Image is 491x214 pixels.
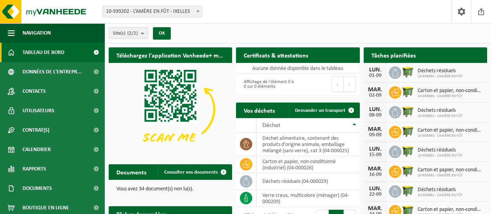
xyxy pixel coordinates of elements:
[401,65,415,78] img: WB-1100-HPE-GN-50
[289,103,359,118] a: Demander un transport
[240,76,294,93] div: Affichage de l'élément 0 à 0 sur 0 éléments
[418,187,463,193] span: Déchets résiduels
[23,101,54,120] span: Utilisateurs
[401,85,415,98] img: WB-1100-HPE-GN-50
[418,114,463,118] span: 10-938991 - L’AMÈRE EN FÛT
[23,82,46,101] span: Contacts
[23,23,51,43] span: Navigation
[368,192,383,197] div: 22-09
[344,77,356,92] button: Next
[164,170,218,175] span: Consulter vos documents
[418,88,483,94] span: Carton et papier, non-conditionné (industriel)
[401,144,415,158] img: WB-1100-HPE-GN-50
[418,74,463,79] span: 10-938991 - L’AMÈRE EN FÛT
[158,164,231,180] a: Consulter vos documents
[418,94,483,99] span: 10-938991 - L’AMÈRE EN FÛT
[364,47,423,63] h2: Tâches planifiées
[368,113,383,118] div: 08-09
[418,193,463,198] span: 10-938991 - L’AMÈRE EN FÛT
[418,68,463,74] span: Déchets résiduels
[23,120,49,140] span: Contrat(s)
[368,106,383,113] div: LUN.
[236,47,316,63] h2: Certificats & attestations
[116,186,224,192] p: Vous avez 34 document(s) non lu(s).
[153,27,171,40] button: OK
[418,147,463,153] span: Déchets résiduels
[401,125,415,138] img: WB-1100-HPE-GN-50
[23,159,46,179] span: Rapports
[401,184,415,197] img: WB-1100-HPE-GN-50
[368,152,383,158] div: 15-09
[401,164,415,177] img: WB-1100-HPE-GN-50
[257,190,359,207] td: verre creux, multicolore (ménager) (04-000209)
[109,63,232,156] img: Download de VHEPlus App
[418,173,483,178] span: 10-938991 - L’AMÈRE EN FÛT
[418,207,483,213] span: Carton et papier, non-conditionné (industriel)
[102,6,202,17] span: 10-939202 - L’AMÈRE EN FÛT - IXELLES
[109,47,232,63] h2: Téléchargez l'application Vanheede+ maintenant!
[368,73,383,78] div: 01-09
[401,105,415,118] img: WB-1100-HPE-GN-50
[418,127,483,134] span: Carton et papier, non-conditionné (industriel)
[109,164,154,179] h2: Documents
[368,186,383,192] div: LUN.
[368,132,383,138] div: 09-09
[23,43,64,62] span: Tableau de bord
[23,62,82,82] span: Données de l'entrepr...
[418,167,483,173] span: Carton et papier, non-conditionné (industriel)
[236,63,359,74] td: Aucune donnée disponible dans le tableau
[257,133,359,156] td: déchet alimentaire, contenant des produits d'origine animale, emballage mélangé (sans verre), cat...
[331,77,344,92] button: Previous
[368,166,383,172] div: MAR.
[127,31,138,36] count: (2/2)
[368,205,383,212] div: MAR.
[257,156,359,173] td: carton et papier, non-conditionné (industriel) (04-000026)
[257,173,359,190] td: déchets résiduels (04-000029)
[368,146,383,152] div: LUN.
[113,28,138,39] span: Site(s)
[295,108,345,113] span: Demander un transport
[368,126,383,132] div: MAR.
[368,67,383,73] div: LUN.
[236,103,283,118] h2: Vos déchets
[23,179,52,198] span: Documents
[109,27,148,39] button: Site(s)(2/2)
[418,134,483,138] span: 10-938991 - L’AMÈRE EN FÛT
[262,122,280,129] span: Déchet
[418,153,463,158] span: 10-938991 - L’AMÈRE EN FÛT
[368,87,383,93] div: MAR.
[418,108,463,114] span: Déchets résiduels
[23,140,51,159] span: Calendrier
[368,93,383,98] div: 02-09
[368,172,383,177] div: 16-09
[103,6,202,17] span: 10-939202 - L’AMÈRE EN FÛT - IXELLES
